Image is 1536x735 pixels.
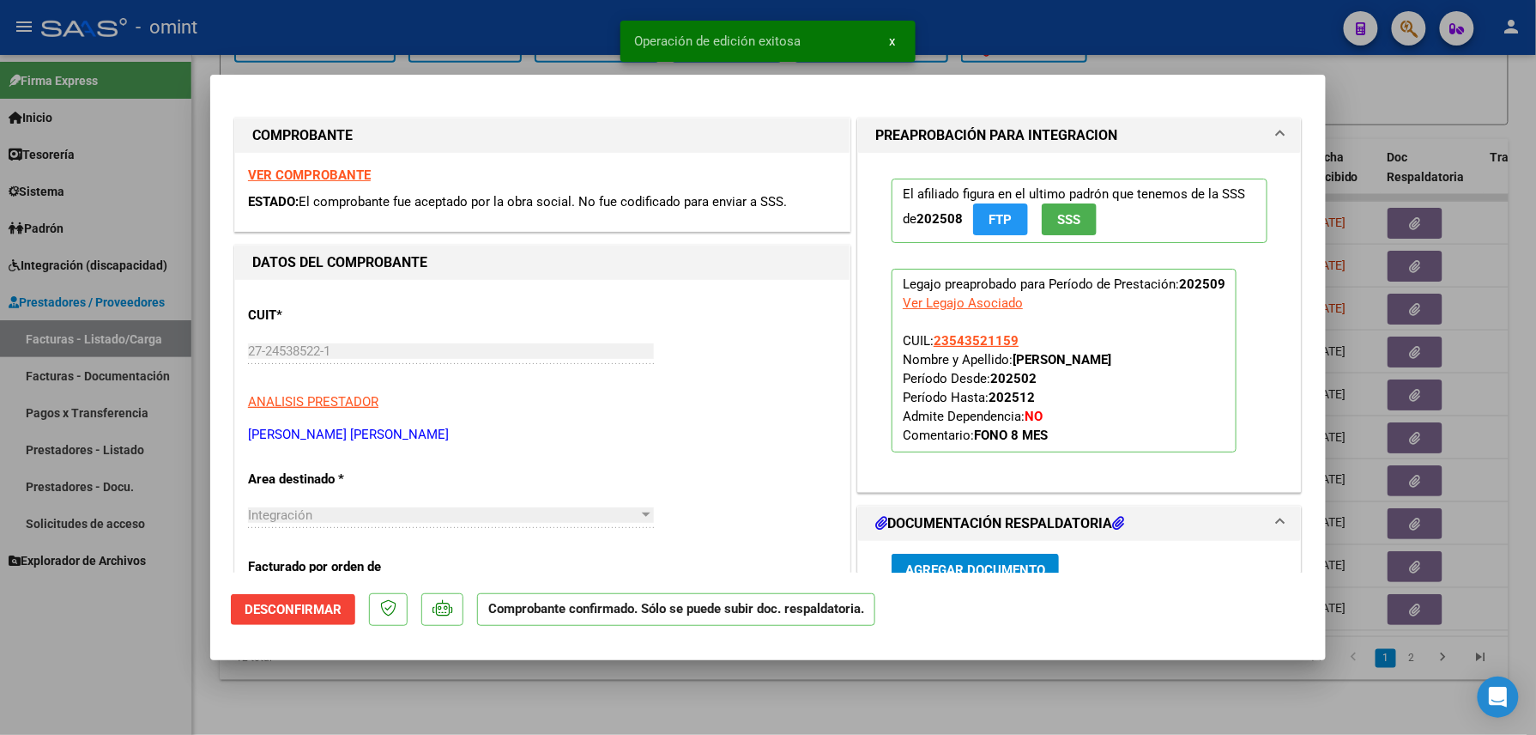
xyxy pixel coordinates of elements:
span: ESTADO: [248,194,299,210]
button: x [875,26,909,57]
p: [PERSON_NAME] [PERSON_NAME] [248,425,837,445]
strong: 202512 [989,390,1035,405]
h1: PREAPROBACIÓN PARA INTEGRACION [875,125,1117,146]
span: Comentario: [903,428,1048,443]
span: Desconfirmar [245,602,342,617]
strong: [PERSON_NAME] [1013,352,1111,367]
strong: 202509 [1179,276,1225,292]
mat-expansion-panel-header: PREAPROBACIÓN PARA INTEGRACION [858,118,1301,153]
a: VER COMPROBANTE [248,167,371,183]
div: Ver Legajo Asociado [903,294,1023,313]
span: 23543521159 [934,333,1019,349]
p: Area destinado * [248,470,425,489]
strong: FONO 8 MES [974,428,1048,443]
p: El afiliado figura en el ultimo padrón que tenemos de la SSS de [892,179,1267,243]
span: x [889,33,895,49]
button: Desconfirmar [231,594,355,625]
button: FTP [973,203,1028,235]
p: CUIT [248,306,425,325]
span: Integración [248,507,312,523]
strong: 202508 [916,211,963,227]
strong: COMPROBANTE [252,127,353,143]
mat-expansion-panel-header: DOCUMENTACIÓN RESPALDATORIA [858,507,1301,541]
span: Agregar Documento [905,562,1045,578]
span: CUIL: Nombre y Apellido: Período Desde: Período Hasta: Admite Dependencia: [903,333,1111,443]
span: El comprobante fue aceptado por la obra social. No fue codificado para enviar a SSS. [299,194,787,210]
span: SSS [1058,212,1081,228]
button: SSS [1042,203,1097,235]
div: Open Intercom Messenger [1478,677,1519,718]
div: PREAPROBACIÓN PARA INTEGRACION [858,153,1301,492]
strong: NO [1025,409,1043,424]
p: Facturado por orden de [248,557,425,577]
span: FTP [989,212,1013,228]
span: ANALISIS PRESTADOR [248,394,378,410]
button: Agregar Documento [892,554,1059,586]
strong: DATOS DEL COMPROBANTE [252,254,427,270]
span: Operación de edición exitosa [634,33,801,50]
h1: DOCUMENTACIÓN RESPALDATORIA [875,513,1124,534]
p: Comprobante confirmado. Sólo se puede subir doc. respaldatoria. [477,593,875,627]
p: Legajo preaprobado para Período de Prestación: [892,269,1237,453]
strong: 202502 [990,371,1037,386]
